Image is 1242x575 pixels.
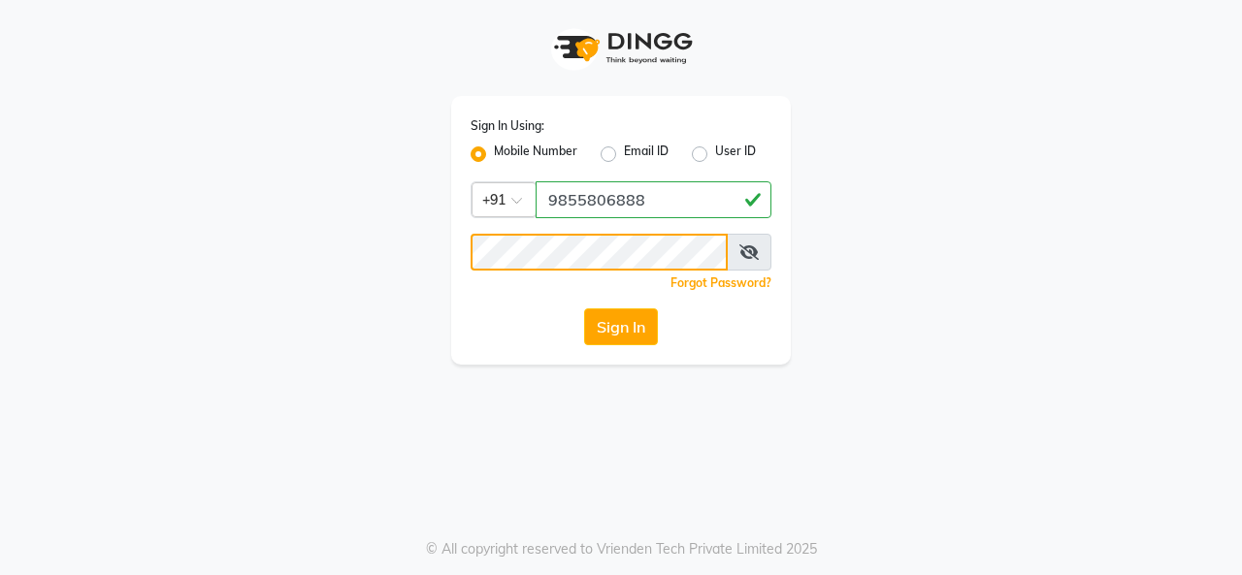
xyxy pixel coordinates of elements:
[471,234,728,271] input: Username
[471,117,544,135] label: Sign In Using:
[494,143,577,166] label: Mobile Number
[624,143,669,166] label: Email ID
[543,19,699,77] img: logo1.svg
[584,308,658,345] button: Sign In
[536,181,771,218] input: Username
[715,143,756,166] label: User ID
[670,275,771,290] a: Forgot Password?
